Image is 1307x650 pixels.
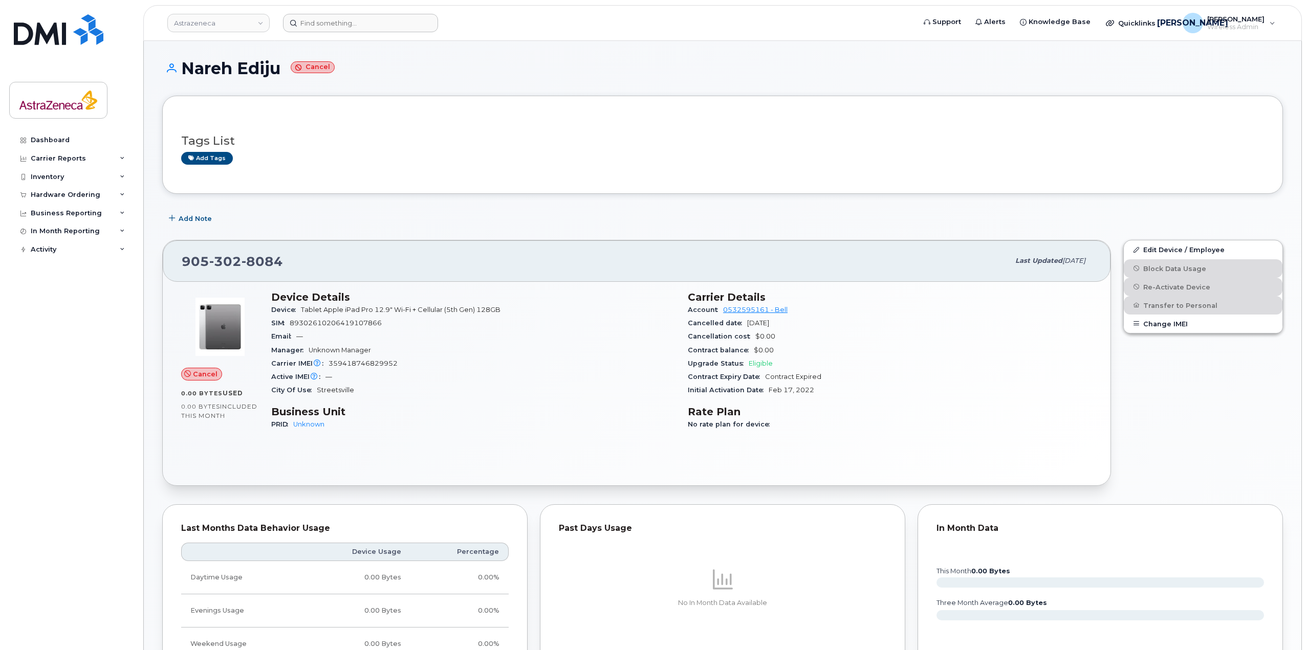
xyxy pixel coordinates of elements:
span: Account [688,306,723,313]
text: this month [936,567,1010,575]
span: 8084 [242,254,283,269]
text: three month average [936,599,1047,607]
span: $0.00 [755,332,775,340]
span: 359418746829952 [329,360,398,367]
h3: Device Details [271,291,676,303]
span: [DATE] [1062,257,1085,264]
span: 0.00 Bytes [181,390,223,397]
div: Past Days Usage [559,523,886,533]
span: Eligible [749,360,773,367]
td: 0.00% [410,561,509,594]
span: Cancelled date [688,319,747,327]
h3: Business Unit [271,406,676,418]
span: Unknown Manager [309,346,371,354]
span: Manager [271,346,309,354]
img: image20231002-3703462-1oiag88.jpeg [189,296,251,357]
a: Unknown [293,420,324,428]
span: Feb 17, 2022 [769,386,814,394]
button: Change IMEI [1124,315,1282,333]
h3: Rate Plan [688,406,1092,418]
span: Contract Expired [765,373,821,380]
h1: Nareh Ediju [162,59,1283,77]
span: Tablet Apple iPad Pro 12.9" Wi-Fi + Cellular (5th Gen) 128GB [301,306,500,313]
h3: Tags List [181,135,1264,147]
a: 0532595161 - Bell [723,306,788,313]
h3: Carrier Details [688,291,1092,303]
td: 0.00 Bytes [301,561,410,594]
span: SIM [271,319,290,327]
span: Re-Activate Device [1143,283,1210,290]
span: Initial Activation Date [688,386,769,394]
th: Device Usage [301,543,410,561]
span: Contract Expiry Date [688,373,765,380]
small: Cancel [291,61,335,73]
button: Re-Activate Device [1124,278,1282,296]
span: No rate plan for device [688,420,775,428]
tr: Weekdays from 6:00pm to 8:00am [181,594,509,627]
td: Daytime Usage [181,561,301,594]
div: In Month Data [936,523,1264,533]
tspan: 0.00 Bytes [1008,599,1047,607]
th: Percentage [410,543,509,561]
tspan: 0.00 Bytes [971,567,1010,575]
button: Block Data Usage [1124,259,1282,278]
span: Device [271,306,301,313]
div: Last Months Data Behavior Usage [181,523,509,533]
span: Streetsville [317,386,354,394]
span: 0.00 Bytes [181,403,220,410]
td: Evenings Usage [181,594,301,627]
span: — [296,332,303,340]
span: used [223,389,243,397]
span: Last updated [1015,257,1062,264]
span: Cancellation cost [688,332,755,340]
span: Carrier IMEI [271,360,329,367]
span: Contract balance [688,346,754,354]
span: PRID [271,420,293,428]
span: Add Note [179,214,212,223]
button: Transfer to Personal [1124,296,1282,315]
span: Upgrade Status [688,360,749,367]
button: Add Note [162,209,221,228]
span: Active IMEI [271,373,325,380]
td: 0.00 Bytes [301,594,410,627]
span: $0.00 [754,346,774,354]
span: included this month [181,402,257,419]
span: [DATE] [747,319,769,327]
a: Edit Device / Employee [1124,240,1282,259]
td: 0.00% [410,594,509,627]
p: No In Month Data Available [559,598,886,608]
span: Cancel [193,369,217,379]
span: 302 [209,254,242,269]
span: — [325,373,332,380]
span: Email [271,332,296,340]
span: 905 [182,254,283,269]
span: City Of Use [271,386,317,394]
a: Add tags [181,152,233,165]
span: 89302610206419107866 [290,319,382,327]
